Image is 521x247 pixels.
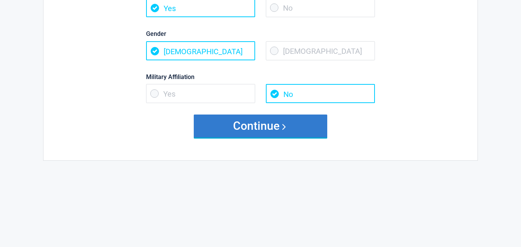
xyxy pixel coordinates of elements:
span: [DEMOGRAPHIC_DATA] [146,41,255,60]
label: Gender [146,29,375,39]
button: Continue [194,115,327,137]
span: Yes [146,84,255,103]
span: No [266,84,375,103]
span: [DEMOGRAPHIC_DATA] [266,41,375,60]
label: Military Affiliation [146,72,375,82]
